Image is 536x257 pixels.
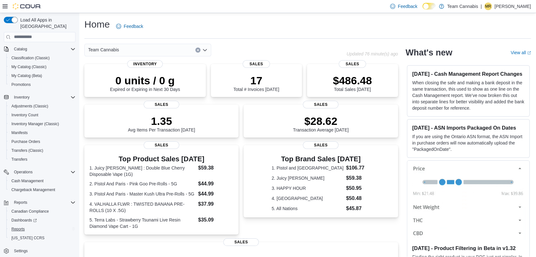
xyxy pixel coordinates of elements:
[233,74,279,87] p: 17
[88,46,119,54] span: Team Cannabis
[447,3,478,10] p: Team Cannabis
[6,146,78,155] button: Transfers (Classic)
[485,3,491,10] span: MR
[9,129,75,137] span: Manifests
[9,111,41,119] a: Inventory Count
[110,74,180,92] div: Expired or Expiring in Next 30 Days
[9,72,45,80] a: My Catalog (Beta)
[11,227,25,232] span: Reports
[6,234,78,242] button: [US_STATE] CCRS
[412,80,524,111] p: When closing the safe and making a bank deposit in the same transaction, this used to show as one...
[6,207,78,216] button: Canadian Compliance
[9,186,75,194] span: Chargeback Management
[11,199,75,206] span: Reports
[84,18,110,31] h1: Home
[422,3,436,10] input: Dark Mode
[480,3,482,10] p: |
[9,216,39,224] a: Dashboards
[9,63,49,71] a: My Catalog (Classic)
[494,3,531,10] p: [PERSON_NAME]
[271,205,343,212] dt: 5. All Nations
[9,208,51,215] a: Canadian Compliance
[11,199,30,206] button: Reports
[233,74,279,92] div: Total # Invoices [DATE]
[89,181,196,187] dt: 2. Pistol And Paris - Pink Goo Pre-Rolls - 5G
[198,216,234,224] dd: $35.09
[223,238,259,246] span: Sales
[144,141,179,149] span: Sales
[9,216,75,224] span: Dashboards
[11,218,37,223] span: Dashboards
[6,80,78,89] button: Promotions
[11,73,42,78] span: My Catalog (Beta)
[18,17,75,29] span: Load All Apps in [GEOGRAPHIC_DATA]
[9,138,75,145] span: Purchase Orders
[11,235,44,241] span: [US_STATE] CCRS
[11,209,49,214] span: Canadian Compliance
[9,81,33,88] a: Promotions
[198,190,234,198] dd: $44.99
[13,3,41,10] img: Cova
[198,164,234,172] dd: $59.38
[11,168,35,176] button: Operations
[11,157,27,162] span: Transfers
[198,200,234,208] dd: $37.99
[11,247,30,255] a: Settings
[412,133,524,152] p: If you are using the Ontario ASN format, the ASN Import in purchase orders will now automatically...
[14,47,27,52] span: Catalog
[9,156,30,163] a: Transfers
[9,81,75,88] span: Promotions
[9,129,30,137] a: Manifests
[346,205,370,212] dd: $45.87
[14,248,28,254] span: Settings
[412,71,524,77] h3: [DATE] - Cash Management Report Changes
[1,168,78,177] button: Operations
[11,64,47,69] span: My Catalog (Classic)
[347,51,398,56] p: Updated 76 minute(s) ago
[11,178,43,183] span: Cash Management
[9,225,27,233] a: Reports
[11,130,28,135] span: Manifests
[6,119,78,128] button: Inventory Manager (Classic)
[128,115,195,132] div: Avg Items Per Transaction [DATE]
[412,125,524,131] h3: [DATE] - ASN Imports Packaged On Dates
[9,156,75,163] span: Transfers
[346,184,370,192] dd: $50.95
[511,50,531,55] a: View allExternal link
[11,45,29,53] button: Catalog
[6,216,78,225] a: Dashboards
[6,128,78,137] button: Manifests
[11,93,75,101] span: Inventory
[11,168,75,176] span: Operations
[293,115,349,127] p: $28.62
[11,121,59,126] span: Inventory Manager (Classic)
[198,180,234,188] dd: $44.99
[11,187,55,192] span: Chargeback Management
[89,217,196,229] dt: 5. Terra Labs - Strawberry Tsunami Live Resin Diamond Vape Cart - 1G
[6,71,78,80] button: My Catalog (Beta)
[9,120,62,128] a: Inventory Manager (Classic)
[9,63,75,71] span: My Catalog (Classic)
[339,60,366,68] span: Sales
[6,54,78,62] button: Classification (Classic)
[6,155,78,164] button: Transfers
[9,72,75,80] span: My Catalog (Beta)
[243,60,270,68] span: Sales
[9,138,43,145] a: Purchase Orders
[9,111,75,119] span: Inventory Count
[144,101,179,108] span: Sales
[6,185,78,194] button: Chargeback Management
[11,55,50,61] span: Classification (Classic)
[1,93,78,102] button: Inventory
[9,177,75,185] span: Cash Management
[89,165,196,177] dt: 1. Juicy [PERSON_NAME] : Double Blue Cherry Disposable Vape (1G)
[9,147,46,154] a: Transfers (Classic)
[6,225,78,234] button: Reports
[14,95,29,100] span: Inventory
[9,54,75,62] span: Classification (Classic)
[9,102,51,110] a: Adjustments (Classic)
[127,60,163,68] span: Inventory
[1,246,78,255] button: Settings
[527,51,531,55] svg: External link
[1,198,78,207] button: Reports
